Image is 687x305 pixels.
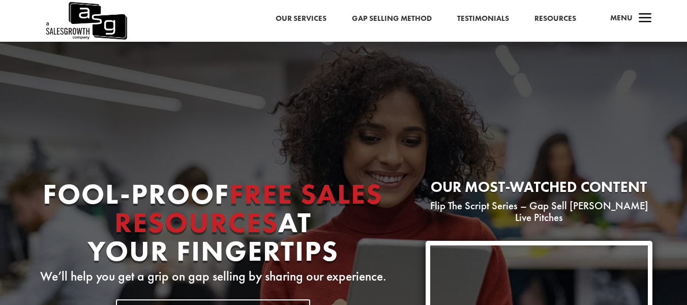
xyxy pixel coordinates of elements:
[352,12,432,25] a: Gap Selling Method
[534,12,576,25] a: Resources
[457,12,509,25] a: Testimonials
[35,180,392,270] h1: Fool-proof At Your Fingertips
[276,12,326,25] a: Our Services
[426,200,652,224] p: Flip The Script Series – Gap Sell [PERSON_NAME] Live Pitches
[114,176,383,241] span: Free Sales Resources
[635,9,655,29] span: a
[426,180,652,200] h2: Our most-watched content
[35,270,392,283] p: We’ll help you get a grip on gap selling by sharing our experience.
[610,13,633,23] span: Menu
